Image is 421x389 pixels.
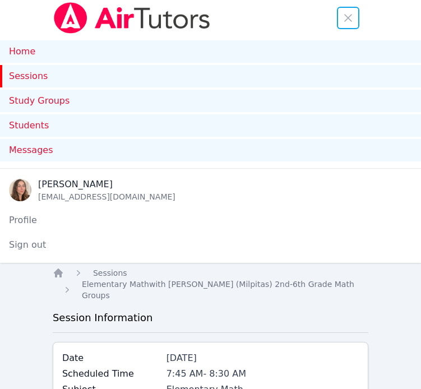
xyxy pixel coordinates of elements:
[62,351,160,365] label: Date
[62,367,160,381] label: Scheduled Time
[82,279,368,301] a: Elementary Mathwith [PERSON_NAME] (Milpitas) 2nd-6th Grade Math Groups
[38,191,175,202] div: [EMAIL_ADDRESS][DOMAIN_NAME]
[166,351,359,365] div: [DATE]
[53,267,368,301] nav: Breadcrumb
[53,310,368,326] h3: Session Information
[82,280,354,300] span: Elementary Math with [PERSON_NAME] (Milpitas) 2nd-6th Grade Math Groups
[9,143,53,157] span: Messages
[53,2,211,34] img: Air Tutors
[166,367,359,381] div: 7:45 AM - 8:30 AM
[93,267,127,279] a: Sessions
[38,178,175,191] div: [PERSON_NAME]
[93,268,127,277] span: Sessions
